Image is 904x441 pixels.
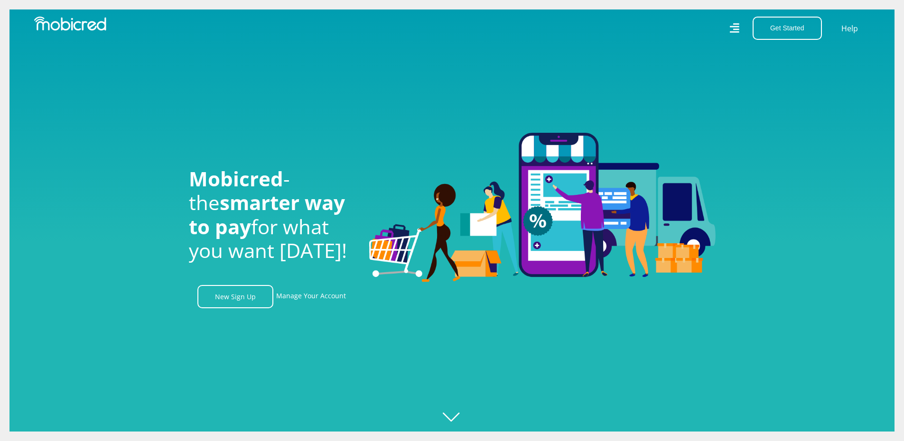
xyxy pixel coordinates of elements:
span: smarter way to pay [189,189,345,239]
a: Manage Your Account [276,285,346,308]
img: Mobicred [34,17,106,31]
a: New Sign Up [197,285,273,308]
img: Welcome to Mobicred [369,133,716,283]
h1: - the for what you want [DATE]! [189,167,355,263]
button: Get Started [753,17,822,40]
a: Help [841,22,858,35]
span: Mobicred [189,165,283,192]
